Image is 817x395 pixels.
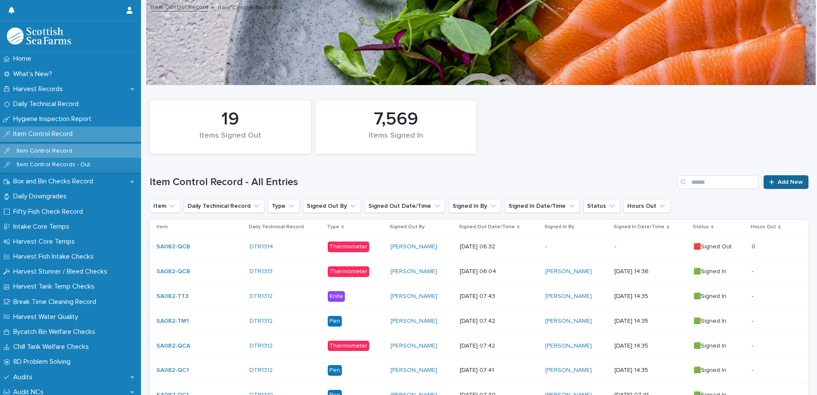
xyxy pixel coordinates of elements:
button: Signed In By [449,199,501,213]
a: SA082-QCB [156,243,190,251]
tr: SA082-QCA DTR1312 Thermometer[PERSON_NAME] [DATE] 07:42[PERSON_NAME] [DATE] 14:35🟩Signed In-- [150,333,808,358]
p: Item Control Record [10,147,79,155]
a: [PERSON_NAME] [391,293,437,300]
p: Signed Out By [390,222,425,232]
p: 🟩Signed In [694,367,745,374]
a: DTR1312 [250,367,273,374]
div: Items Signed Out [164,131,297,149]
div: 7,569 [330,109,462,130]
p: 8D Problem Solving [10,358,77,366]
a: Add New [764,175,808,189]
button: Item [150,199,180,213]
p: Harvest Tank Temp Checks [10,283,101,291]
a: [PERSON_NAME] [545,367,592,374]
p: - [545,243,608,251]
a: SA082-QCA [156,342,190,350]
p: Item Control Record [217,2,275,12]
p: 🟥Signed Out [694,243,745,251]
p: Item Control Record [10,130,79,138]
button: Daily Technical Record [184,199,264,213]
a: [PERSON_NAME] [545,318,592,325]
img: mMrefqRFQpe26GRNOUkG [7,27,71,44]
p: [DATE] 14:36 [614,268,687,275]
p: - [752,341,755,350]
a: [PERSON_NAME] [391,318,437,325]
button: Signed In Date/Time [505,199,580,213]
a: DTR1312 [250,293,273,300]
button: Status [583,199,620,213]
p: [DATE] 14:35 [614,293,687,300]
a: DTR1313 [250,268,273,275]
p: Chill Tank Welfare Checks [10,343,96,351]
p: Harvest Stunner / Bleed Checks [10,268,114,276]
a: Item Control Record [150,2,208,12]
button: Hours Out [623,199,670,213]
a: DTR1312 [250,342,273,350]
p: Bycatch Bin Welfare Checks [10,328,102,336]
p: [DATE] 14:35 [614,367,687,374]
p: Type [327,222,339,232]
p: Intake Core Temps [10,223,76,231]
p: Home [10,55,38,63]
p: - [752,291,755,300]
p: Audits [10,373,39,381]
p: [DATE] 07:42 [460,318,538,325]
tr: SA082-QC1 DTR1312 Pen[PERSON_NAME] [DATE] 07:41[PERSON_NAME] [DATE] 14:35🟩Signed In-- [150,358,808,383]
p: 🟩Signed In [694,268,745,275]
p: Box and Bin Checks Record [10,177,100,186]
p: What's New? [10,70,59,78]
p: Daily Technical Record [249,222,304,232]
a: [PERSON_NAME] [391,268,437,275]
span: Add New [778,179,803,185]
button: Signed Out Date/Time [364,199,445,213]
p: Harvest Core Temps [10,238,82,246]
p: Hygiene Inspection Report [10,115,98,123]
p: Item [156,222,168,232]
p: Item Control Records - Out [10,161,97,168]
p: - [752,365,755,374]
div: 19 [164,109,297,130]
tr: SA082-QCB DTR1313 Thermometer[PERSON_NAME] [DATE] 06:04[PERSON_NAME] [DATE] 14:36🟩Signed In-- [150,259,808,284]
a: SA082-QCB [156,268,190,275]
p: 🟩Signed In [694,293,745,300]
p: - [614,243,687,251]
div: Knife [328,291,345,302]
input: Search [677,175,758,189]
p: [DATE] 14:35 [614,318,687,325]
a: SA082-QC1 [156,367,189,374]
div: Items Signed In [330,131,462,149]
a: SA082-TM1 [156,318,189,325]
tr: SA082-TM1 DTR1312 Pen[PERSON_NAME] [DATE] 07:42[PERSON_NAME] [DATE] 14:35🟩Signed In-- [150,309,808,333]
p: [DATE] 06:04 [460,268,538,275]
a: [PERSON_NAME] [545,342,592,350]
tr: SA082-TT3 DTR1312 Knife[PERSON_NAME] [DATE] 07:43[PERSON_NAME] [DATE] 14:35🟩Signed In-- [150,284,808,309]
a: DTR1312 [250,318,273,325]
p: [DATE] 06:32 [460,243,538,251]
p: Fifty Fish Check Record [10,208,90,216]
p: - [752,266,755,275]
p: [DATE] 07:43 [460,293,538,300]
p: Harvest Water Quality [10,313,85,321]
a: [PERSON_NAME] [545,268,592,275]
a: [PERSON_NAME] [391,367,437,374]
p: Harvest Fish Intake Checks [10,253,100,261]
button: Type [268,199,300,213]
h1: Item Control Record - All Entries [150,176,674,189]
p: [DATE] 07:42 [460,342,538,350]
button: Signed Out By [303,199,361,213]
a: DTR1314 [250,243,273,251]
p: Harvest Records [10,85,70,93]
p: 0 [752,242,757,251]
a: [PERSON_NAME] [391,342,437,350]
div: Thermometer [328,341,369,351]
a: [PERSON_NAME] [391,243,437,251]
tr: SA082-QCB DTR1314 Thermometer[PERSON_NAME] [DATE] 06:32--🟥Signed Out00 [150,235,808,259]
a: SA082-TT3 [156,293,188,300]
p: Signed In By [544,222,574,232]
p: [DATE] 07:41 [460,367,538,374]
p: Hours Out [751,222,776,232]
p: Break Time Cleaning Record [10,298,103,306]
p: [DATE] 14:35 [614,342,687,350]
p: 🟩Signed In [694,342,745,350]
